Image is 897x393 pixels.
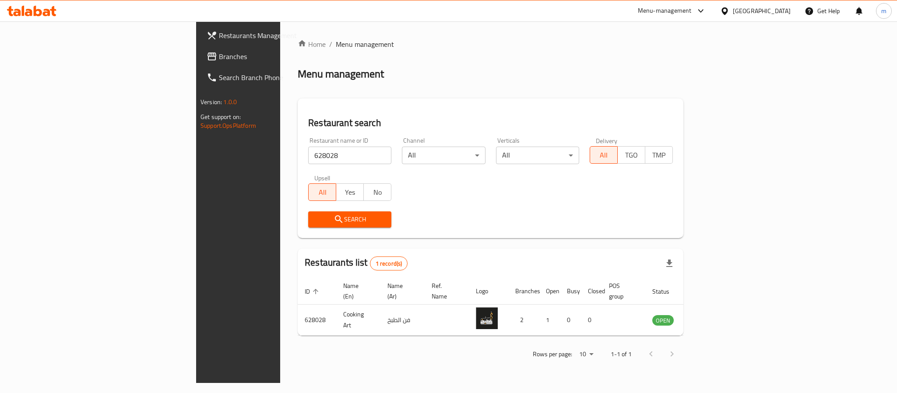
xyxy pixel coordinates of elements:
[201,120,256,131] a: Support.OpsPlatform
[343,281,370,302] span: Name (En)
[314,175,331,181] label: Upsell
[367,186,388,199] span: No
[305,256,408,270] h2: Restaurants list
[298,278,721,336] table: enhanced table
[315,214,384,225] span: Search
[581,305,602,336] td: 0
[469,278,508,305] th: Logo
[219,30,339,41] span: Restaurants Management
[432,281,458,302] span: Ref. Name
[590,146,618,164] button: All
[576,348,597,361] div: Rows per page:
[340,186,360,199] span: Yes
[611,349,632,360] p: 1-1 of 1
[200,67,346,88] a: Search Branch Phone
[539,305,560,336] td: 1
[581,278,602,305] th: Closed
[219,72,339,83] span: Search Branch Phone
[539,278,560,305] th: Open
[200,46,346,67] a: Branches
[223,96,237,108] span: 1.0.0
[621,149,642,161] span: TGO
[336,183,364,201] button: Yes
[881,6,886,16] span: m
[652,316,674,326] span: OPEN
[363,183,391,201] button: No
[594,149,614,161] span: All
[649,149,669,161] span: TMP
[200,25,346,46] a: Restaurants Management
[533,349,572,360] p: Rows per page:
[508,278,539,305] th: Branches
[476,307,498,329] img: Cooking Art
[298,39,683,49] nav: breadcrumb
[201,111,241,123] span: Get support on:
[659,253,680,274] div: Export file
[609,281,635,302] span: POS group
[219,51,339,62] span: Branches
[312,186,333,199] span: All
[370,256,408,270] div: Total records count
[596,137,618,144] label: Delivery
[508,305,539,336] td: 2
[336,305,380,336] td: Cooking Art
[387,281,414,302] span: Name (Ar)
[652,315,674,326] div: OPEN
[305,286,321,297] span: ID
[560,305,581,336] td: 0
[308,183,336,201] button: All
[308,211,391,228] button: Search
[560,278,581,305] th: Busy
[336,39,394,49] span: Menu management
[201,96,222,108] span: Version:
[380,305,425,336] td: فن الطبخ
[496,147,579,164] div: All
[733,6,791,16] div: [GEOGRAPHIC_DATA]
[638,6,692,16] div: Menu-management
[645,146,673,164] button: TMP
[402,147,485,164] div: All
[308,116,673,130] h2: Restaurant search
[652,286,681,297] span: Status
[308,147,391,164] input: Search for restaurant name or ID..
[617,146,645,164] button: TGO
[370,260,408,268] span: 1 record(s)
